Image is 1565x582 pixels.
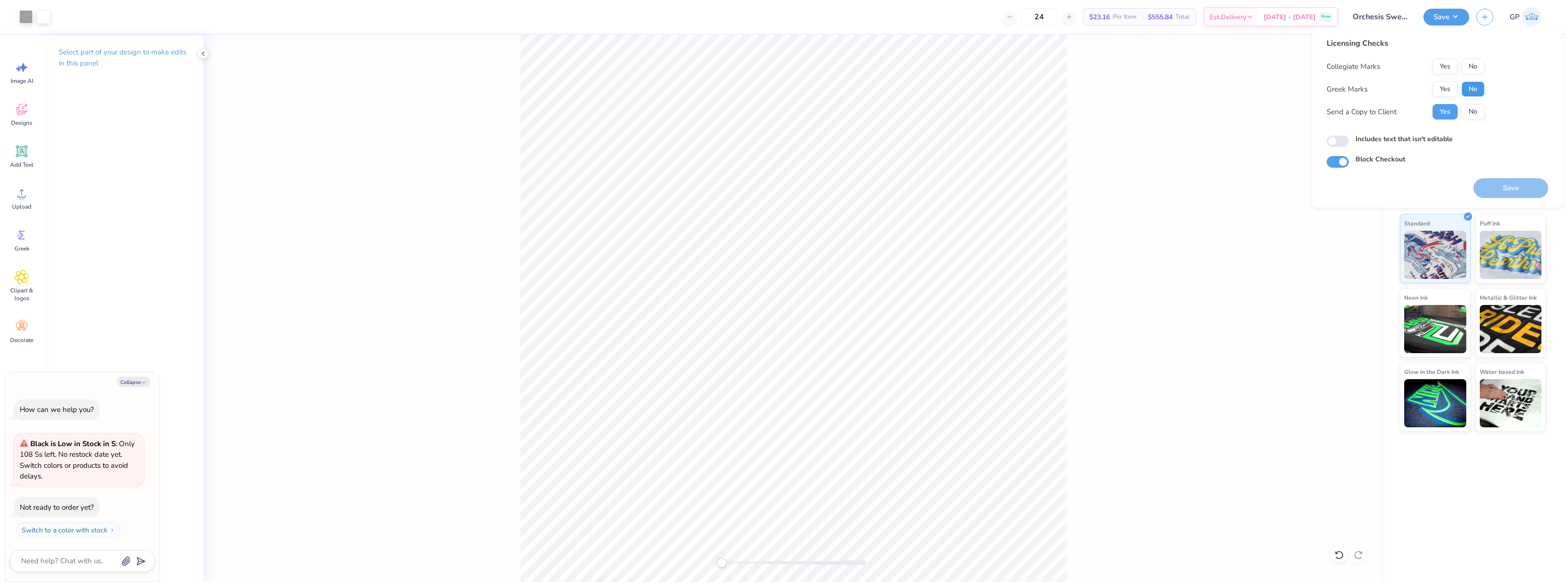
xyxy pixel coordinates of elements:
img: Standard [1404,231,1466,279]
label: Block Checkout [1356,154,1405,164]
span: GP [1510,12,1520,23]
span: $555.84 [1148,12,1173,22]
button: Collapse [117,377,150,387]
span: Free [1321,13,1330,20]
div: How can we help you? [20,405,94,414]
span: Glow in the Dark Ink [1404,367,1459,377]
div: Accessibility label [717,558,727,568]
span: Decorate [10,336,33,344]
img: Metallic & Glitter Ink [1480,305,1542,353]
span: Add Text [10,161,33,169]
span: Clipart & logos [6,287,38,302]
img: Switch to a color with stock [109,527,115,533]
a: GP [1505,7,1546,26]
span: Greek [14,245,29,252]
span: Metallic & Glitter Ink [1480,292,1537,303]
button: No [1461,59,1485,74]
span: $23.16 [1089,12,1110,22]
label: Includes text that isn't editable [1356,134,1453,144]
span: Est. Delivery [1210,12,1246,22]
span: Water based Ink [1480,367,1524,377]
img: Glow in the Dark Ink [1404,379,1466,427]
div: Not ready to order yet? [20,503,94,512]
div: Send a Copy to Client [1327,106,1396,118]
button: Yes [1433,104,1458,119]
strong: Black is Low in Stock in S [30,439,116,449]
button: Yes [1433,81,1458,97]
span: Designs [11,119,32,127]
div: Collegiate Marks [1327,61,1380,72]
span: [DATE] - [DATE] [1264,12,1316,22]
button: Yes [1433,59,1458,74]
img: Germaine Penalosa [1522,7,1541,26]
input: Untitled Design [1345,7,1416,26]
span: Image AI [11,77,33,85]
img: Water based Ink [1480,379,1542,427]
span: Neon Ink [1404,292,1428,303]
span: Upload [12,203,31,211]
p: Select part of your design to make edits in this panel [59,47,188,69]
div: Greek Marks [1327,84,1368,95]
button: Switch to a color with stock [16,522,120,538]
span: Total [1175,12,1190,22]
span: Per Item [1113,12,1136,22]
input: – – [1020,8,1058,26]
button: No [1461,104,1485,119]
button: Save [1423,9,1469,26]
span: : Only 108 Ss left. No restock date yet. Switch colors or products to avoid delays. [20,439,135,481]
img: Puff Ink [1480,231,1542,279]
div: Licensing Checks [1327,38,1485,49]
button: No [1461,81,1485,97]
span: Puff Ink [1480,218,1500,228]
span: Standard [1404,218,1430,228]
img: Neon Ink [1404,305,1466,353]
